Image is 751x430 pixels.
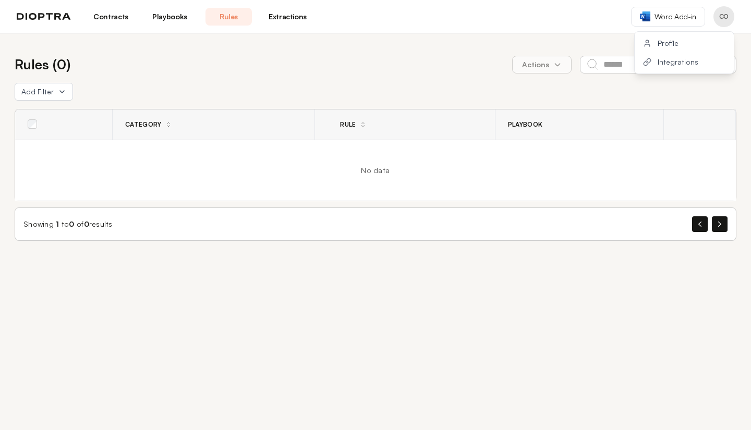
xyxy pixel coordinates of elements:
a: Contracts [88,8,134,26]
div: Showing to of results [23,219,113,229]
img: word [640,11,650,21]
span: Word Add-in [655,11,696,22]
a: Extractions [264,8,311,26]
span: 0 [84,219,89,228]
button: Integrations [635,53,734,71]
span: Actions [514,55,570,74]
button: Profile [635,34,734,53]
button: Profile menu [713,6,734,27]
div: No data [28,165,723,176]
img: logo [17,13,71,20]
button: Next [712,216,728,232]
span: Category [125,120,161,129]
a: Word Add-in [631,7,705,27]
h2: Rules ( 0 ) [15,54,70,75]
a: Rules [205,8,252,26]
div: Rule [328,120,356,129]
button: Previous [692,216,708,232]
button: Add Filter [15,83,73,101]
span: Add Filter [21,87,54,97]
span: Playbook [508,120,542,129]
span: 1 [56,219,59,228]
button: Actions [512,56,572,73]
span: 0 [69,219,74,228]
a: Playbooks [147,8,193,26]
